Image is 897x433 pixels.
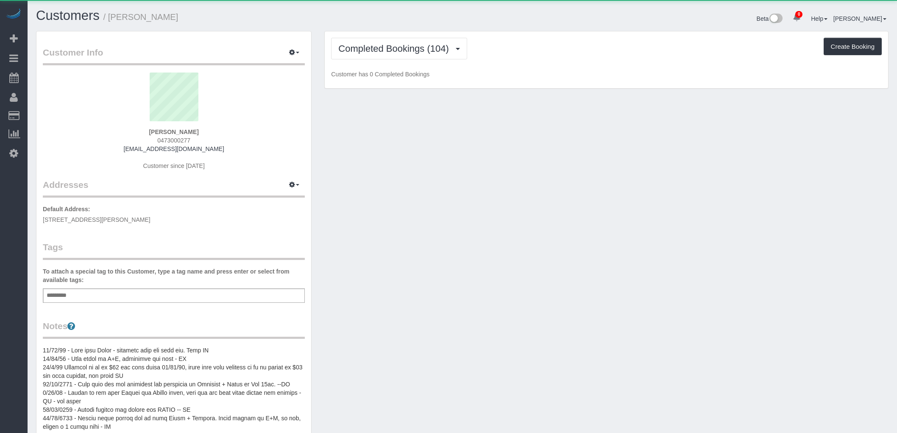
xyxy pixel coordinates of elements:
button: Completed Bookings (104) [331,38,467,59]
a: Beta [757,15,783,22]
p: Customer has 0 Completed Bookings [331,70,882,78]
legend: Notes [43,320,305,339]
a: Customers [36,8,100,23]
legend: Customer Info [43,46,305,65]
strong: [PERSON_NAME] [149,129,198,135]
legend: Tags [43,241,305,260]
span: Completed Bookings (104) [338,43,453,54]
span: Customer since [DATE] [143,162,205,169]
img: Automaid Logo [5,8,22,20]
span: [STREET_ADDRESS][PERSON_NAME] [43,216,150,223]
label: To attach a special tag to this Customer, type a tag name and press enter or select from availabl... [43,267,305,284]
span: 0 [795,11,802,18]
small: / [PERSON_NAME] [103,12,178,22]
a: [PERSON_NAME] [833,15,886,22]
img: New interface [769,14,783,25]
a: Help [811,15,827,22]
a: [EMAIL_ADDRESS][DOMAIN_NAME] [124,145,224,152]
label: Default Address: [43,205,90,213]
span: 0473000277 [157,137,190,144]
button: Create Booking [824,38,882,56]
a: 0 [788,8,805,27]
